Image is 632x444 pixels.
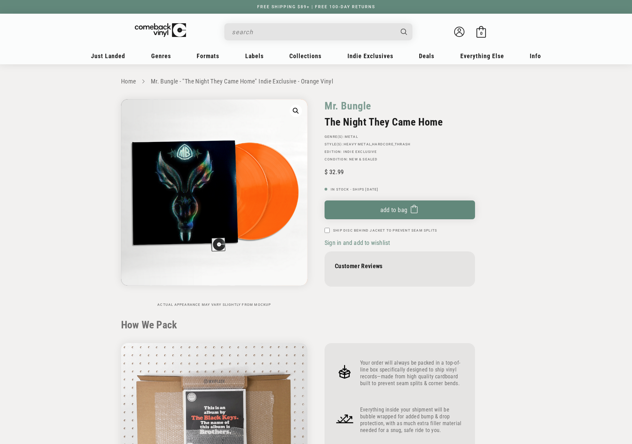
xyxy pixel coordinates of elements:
p: Customer Reviews [335,262,465,270]
span: Labels [245,52,264,60]
p: Condition: New & Sealed [325,157,475,161]
a: Home [121,78,136,85]
span: Deals [419,52,434,60]
p: Actual appearance may vary slightly from mockup [121,303,307,307]
a: Mr. Bungle - "The Night They Came Home" Indie Exclusive - Orange Vinyl [151,78,333,85]
span: Indie Exclusives [347,52,393,60]
span: Just Landed [91,52,125,60]
button: Search [395,23,413,40]
p: Edition: [325,150,475,154]
span: 32.99 [325,168,344,175]
a: Hardcore [372,142,394,146]
span: Add to bag [380,206,408,213]
span: Info [530,52,541,60]
p: Everything inside your shipment will be bubble wrapped for added bump & drop protection, with as ... [360,406,465,434]
img: Frame_4_1.png [335,409,355,429]
p: GENRE(S): [325,135,475,139]
media-gallery: Gallery Viewer [121,99,307,307]
a: FREE SHIPPING $89+ | FREE 100-DAY RETURNS [250,4,382,9]
input: search [232,25,394,39]
span: 0 [480,31,483,36]
span: Formats [197,52,219,60]
span: Collections [289,52,321,60]
a: Indie Exclusive [343,150,377,154]
a: Mr. Bungle [325,99,371,113]
span: Sign in and add to wishlist [325,239,390,246]
p: In Stock - Ships [DATE] [325,187,475,192]
button: Add to bag [325,200,475,219]
img: Frame_4.png [335,362,355,382]
h2: How We Pack [121,319,511,331]
p: Your order will always be packed in a top-of-line box specifically designed to ship vinyl records... [360,360,465,387]
span: Everything Else [460,52,504,60]
nav: breadcrumbs [121,77,511,87]
a: Metal [345,135,358,139]
a: Thrash [395,142,410,146]
p: STYLE(S): , , [325,142,475,146]
label: Ship Disc Behind Jacket To Prevent Seam Splits [333,228,437,233]
span: $ [325,168,328,175]
div: Search [224,23,412,40]
h2: The Night They Came Home [325,116,475,128]
span: Genres [151,52,171,60]
button: Sign in and add to wishlist [325,239,392,247]
a: Heavy Metal [344,142,371,146]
